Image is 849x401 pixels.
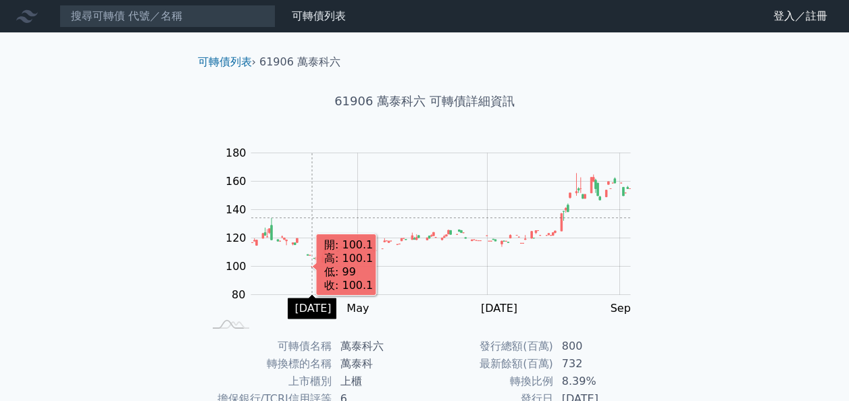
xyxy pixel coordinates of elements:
td: 上櫃 [332,373,425,390]
tspan: 160 [226,175,247,188]
li: 61906 萬泰科六 [259,54,340,70]
tspan: May [346,302,369,315]
a: 可轉債列表 [198,55,252,68]
tspan: Sep [611,302,631,315]
td: 轉換標的名稱 [203,355,332,373]
tspan: 120 [226,232,247,244]
td: 732 [554,355,646,373]
td: 萬泰科 [332,355,425,373]
tspan: 140 [226,203,247,216]
tspan: 100 [226,260,247,273]
td: 轉換比例 [425,373,554,390]
td: 可轉債名稱 [203,338,332,355]
tspan: [DATE] [481,302,517,315]
td: 8.39% [554,373,646,390]
h1: 61906 萬泰科六 可轉債詳細資訊 [187,92,663,111]
td: 最新餘額(百萬) [425,355,554,373]
g: Chart [218,146,650,342]
tspan: 80 [232,288,245,301]
td: 萬泰科六 [332,338,425,355]
li: › [198,54,256,70]
a: 可轉債列表 [292,9,346,22]
tspan: 180 [226,146,247,159]
td: 發行總額(百萬) [425,338,554,355]
a: 登入／註冊 [763,5,838,27]
input: 搜尋可轉債 代號／名稱 [59,5,276,28]
td: 800 [554,338,646,355]
td: 上市櫃別 [203,373,332,390]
